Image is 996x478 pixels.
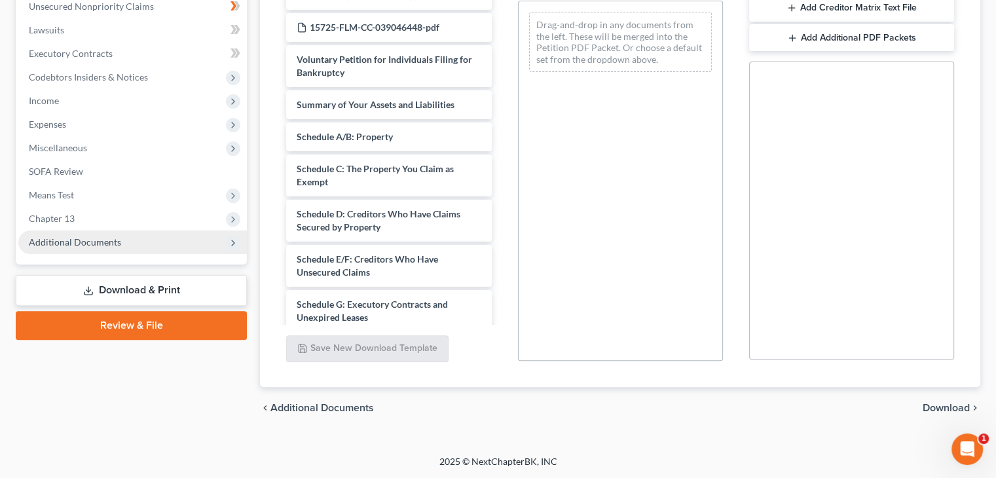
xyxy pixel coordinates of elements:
a: chevron_left Additional Documents [260,403,374,413]
a: Executory Contracts [18,42,247,65]
span: Income [29,95,59,106]
a: Lawsuits [18,18,247,42]
span: Schedule C: The Property You Claim as Exempt [297,163,454,187]
span: Download [923,403,970,413]
span: Means Test [29,189,74,200]
span: Expenses [29,119,66,130]
span: Executory Contracts [29,48,113,59]
span: Schedule A/B: Property [297,131,393,142]
span: Unsecured Nonpriority Claims [29,1,154,12]
span: 1 [978,433,989,444]
span: Voluntary Petition for Individuals Filing for Bankruptcy [297,54,472,78]
span: Schedule G: Executory Contracts and Unexpired Leases [297,299,448,323]
button: Save New Download Template [286,335,449,363]
i: chevron_left [260,403,270,413]
i: chevron_right [970,403,980,413]
a: Download & Print [16,275,247,306]
div: Drag-and-drop in any documents from the left. These will be merged into the Petition PDF Packet. ... [529,12,712,72]
button: Add Additional PDF Packets [749,24,954,52]
span: Schedule E/F: Creditors Who Have Unsecured Claims [297,253,438,278]
span: Schedule D: Creditors Who Have Claims Secured by Property [297,208,460,232]
button: Download chevron_right [923,403,980,413]
span: Additional Documents [270,403,374,413]
a: SOFA Review [18,160,247,183]
span: Additional Documents [29,236,121,248]
span: Summary of Your Assets and Liabilities [297,99,454,110]
span: Lawsuits [29,24,64,35]
iframe: Intercom live chat [951,433,983,465]
a: Review & File [16,311,247,340]
span: Codebtors Insiders & Notices [29,71,148,83]
span: Miscellaneous [29,142,87,153]
span: SOFA Review [29,166,83,177]
span: 15725-FLM-CC-039046448-pdf [310,22,439,33]
span: Chapter 13 [29,213,75,224]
